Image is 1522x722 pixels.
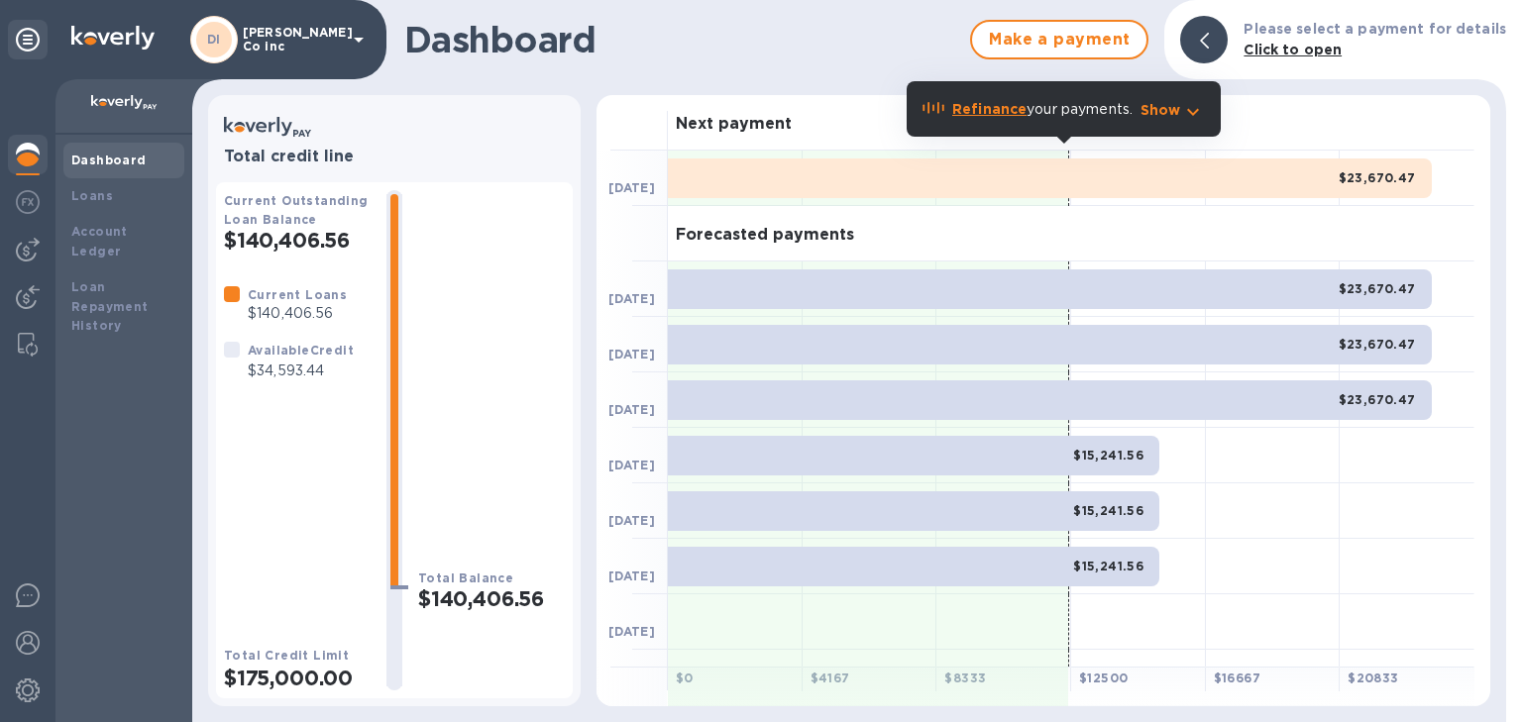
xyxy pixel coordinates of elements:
b: [DATE] [608,180,655,195]
b: [DATE] [608,291,655,306]
p: $140,406.56 [248,303,347,324]
b: $15,241.56 [1073,559,1143,573]
b: [DATE] [608,347,655,361]
h3: Forecasted payments [676,226,854,245]
p: Show [1141,100,1181,120]
b: [DATE] [608,513,655,528]
b: Click to open [1244,42,1342,57]
b: $23,670.47 [1339,281,1416,296]
b: Please select a payment for details [1244,21,1506,37]
button: Show [1141,100,1205,120]
span: Make a payment [988,28,1131,52]
h1: Dashboard [404,19,960,60]
b: Loan Repayment History [71,279,149,334]
b: $ 20833 [1348,670,1398,685]
b: Account Ledger [71,224,128,258]
button: Make a payment [970,20,1148,59]
b: [DATE] [608,402,655,417]
h2: $175,000.00 [224,666,371,690]
div: Unpin categories [8,20,48,59]
h3: Next payment [676,115,792,134]
b: Total Balance [418,570,513,585]
img: Logo [71,26,155,50]
b: Current Outstanding Loan Balance [224,193,369,227]
b: [DATE] [608,458,655,472]
b: $23,670.47 [1339,337,1416,352]
b: Refinance [952,101,1027,117]
b: [DATE] [608,568,655,583]
h2: $140,406.56 [224,228,371,253]
b: $15,241.56 [1073,448,1143,463]
b: Available Credit [248,343,354,358]
b: Total Credit Limit [224,648,349,663]
h3: Total credit line [224,148,565,166]
b: Dashboard [71,153,147,167]
b: [DATE] [608,624,655,639]
b: $23,670.47 [1339,392,1416,407]
p: [PERSON_NAME] Co inc [243,26,342,53]
b: Current Loans [248,287,347,302]
b: DI [207,32,221,47]
b: $ 12500 [1079,670,1128,685]
b: $15,241.56 [1073,503,1143,518]
b: $ 16667 [1214,670,1260,685]
b: $23,670.47 [1339,170,1416,185]
img: Foreign exchange [16,190,40,214]
h2: $140,406.56 [418,586,565,611]
p: $34,593.44 [248,361,354,381]
b: Loans [71,188,113,203]
p: your payments. [952,99,1133,120]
